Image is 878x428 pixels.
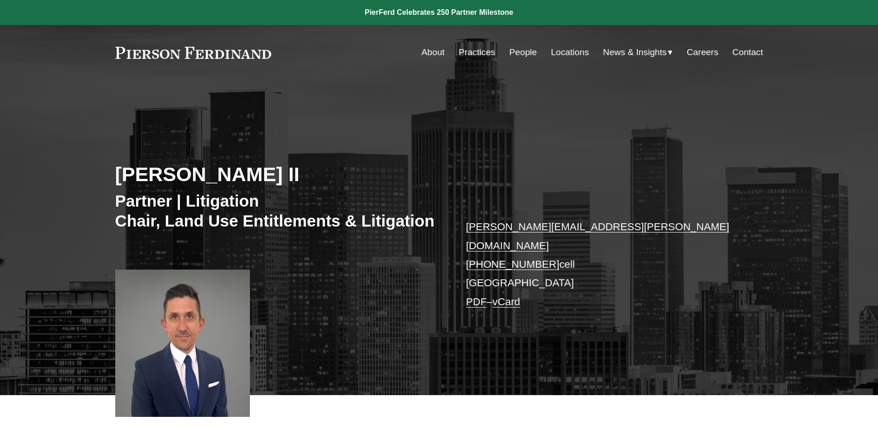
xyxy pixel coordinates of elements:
a: [PHONE_NUMBER] [466,258,560,270]
p: cell [GEOGRAPHIC_DATA] – [466,218,736,311]
a: folder dropdown [603,44,673,61]
a: Locations [551,44,589,61]
a: vCard [492,296,520,308]
h3: Partner | Litigation Chair, Land Use Entitlements & Litigation [115,191,439,231]
h2: [PERSON_NAME] II [115,162,439,186]
a: [PERSON_NAME][EMAIL_ADDRESS][PERSON_NAME][DOMAIN_NAME] [466,221,729,251]
span: News & Insights [603,44,667,61]
a: Contact [732,44,763,61]
a: Careers [687,44,718,61]
a: People [509,44,537,61]
a: About [422,44,445,61]
a: Practices [459,44,495,61]
a: PDF [466,296,487,308]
